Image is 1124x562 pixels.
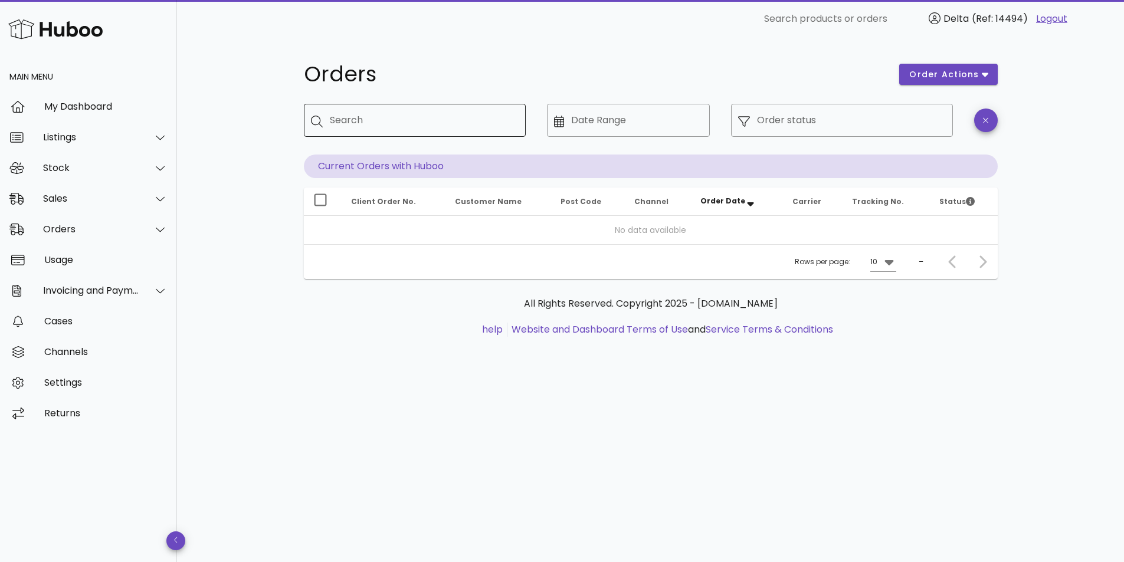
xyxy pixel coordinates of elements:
h1: Orders [304,64,886,85]
span: Client Order No. [351,196,416,206]
span: Order Date [700,196,745,206]
div: My Dashboard [44,101,168,112]
div: Rows per page: [795,245,896,279]
div: Usage [44,254,168,265]
div: Cases [44,315,168,327]
a: Service Terms & Conditions [706,323,833,336]
div: Invoicing and Payments [43,285,139,296]
span: Tracking No. [852,196,904,206]
span: Delta [943,12,969,25]
div: Settings [44,377,168,388]
th: Status [930,188,997,216]
span: Post Code [561,196,601,206]
th: Order Date: Sorted descending. Activate to remove sorting. [691,188,783,216]
div: Stock [43,162,139,173]
li: and [507,323,833,337]
span: order actions [909,68,979,81]
a: Logout [1036,12,1067,26]
th: Carrier [783,188,842,216]
span: Customer Name [455,196,522,206]
span: Status [939,196,975,206]
a: Website and Dashboard Terms of Use [512,323,688,336]
p: Current Orders with Huboo [304,155,998,178]
span: Carrier [792,196,821,206]
div: 10Rows per page: [870,252,896,271]
div: Channels [44,346,168,357]
div: Sales [43,193,139,204]
div: Returns [44,407,168,419]
img: Huboo Logo [8,17,103,42]
a: help [482,323,503,336]
span: (Ref: 14494) [972,12,1028,25]
button: order actions [899,64,997,85]
div: Listings [43,132,139,143]
p: All Rights Reserved. Copyright 2025 - [DOMAIN_NAME] [313,297,988,311]
td: No data available [304,216,998,244]
div: – [919,257,923,267]
th: Customer Name [445,188,552,216]
th: Client Order No. [342,188,445,216]
div: 10 [870,257,877,267]
span: Channel [634,196,668,206]
th: Tracking No. [843,188,930,216]
div: Orders [43,224,139,235]
th: Channel [625,188,691,216]
th: Post Code [551,188,625,216]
